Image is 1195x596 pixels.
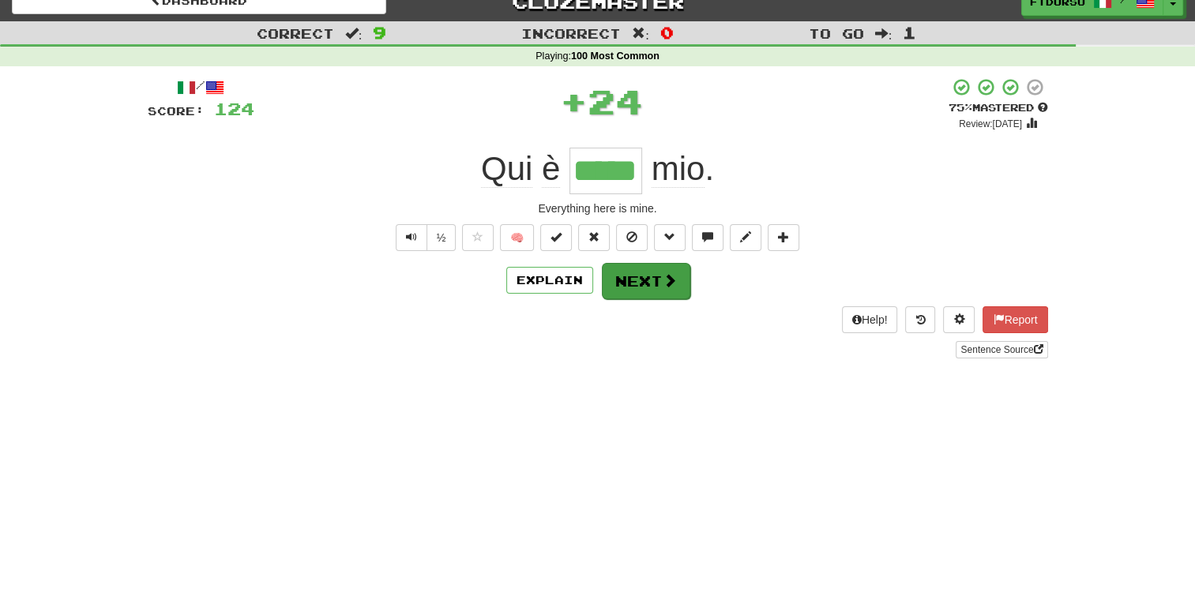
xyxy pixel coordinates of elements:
button: Edit sentence (alt+d) [730,224,761,251]
small: Review: [DATE] [959,118,1022,129]
span: è [542,150,560,188]
button: Add to collection (alt+a) [768,224,799,251]
span: Correct [257,25,334,41]
button: ½ [427,224,457,251]
button: Ignore sentence (alt+i) [616,224,648,251]
button: Reset to 0% Mastered (alt+r) [578,224,610,251]
button: Set this sentence to 100% Mastered (alt+m) [540,224,572,251]
span: + [560,77,588,125]
button: 🧠 [500,224,534,251]
div: Everything here is mine. [148,201,1048,216]
span: 124 [214,99,254,118]
span: 24 [588,81,643,121]
span: . [642,150,714,188]
button: Play sentence audio (ctl+space) [396,224,427,251]
div: / [148,77,254,97]
button: Round history (alt+y) [905,306,935,333]
button: Grammar (alt+g) [654,224,686,251]
span: Qui [481,150,532,188]
span: : [632,27,649,40]
span: : [875,27,892,40]
button: Favorite sentence (alt+f) [462,224,494,251]
strong: 100 Most Common [571,51,660,62]
button: Help! [842,306,898,333]
div: Text-to-speech controls [393,224,457,251]
button: Next [602,263,690,299]
button: Explain [506,267,593,294]
div: Mastered [949,101,1048,115]
span: Score: [148,104,205,118]
span: : [345,27,363,40]
span: 75 % [949,101,972,114]
span: 9 [373,23,386,42]
button: Discuss sentence (alt+u) [692,224,723,251]
span: Incorrect [521,25,621,41]
button: Report [983,306,1047,333]
span: 1 [903,23,916,42]
span: To go [809,25,864,41]
span: 0 [660,23,674,42]
span: mio [652,150,705,188]
a: Sentence Source [956,341,1047,358]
